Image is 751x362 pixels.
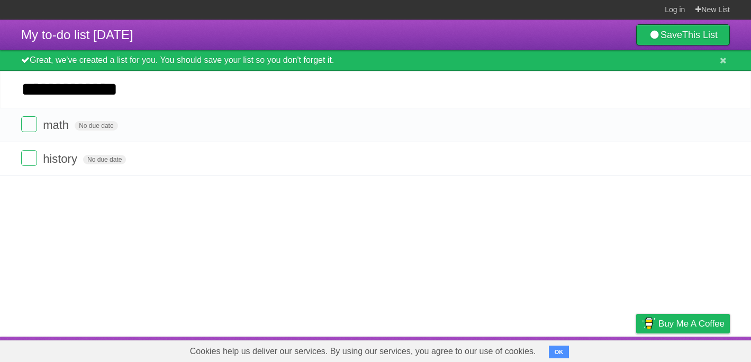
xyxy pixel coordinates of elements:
[21,150,37,166] label: Done
[75,121,117,131] span: No due date
[21,116,37,132] label: Done
[682,30,718,40] b: This List
[641,314,656,332] img: Buy me a coffee
[658,314,725,333] span: Buy me a coffee
[21,27,133,42] span: My to-do list [DATE]
[43,118,71,132] span: math
[586,339,610,359] a: Terms
[43,152,80,165] span: history
[549,346,569,358] button: OK
[636,314,730,333] a: Buy me a coffee
[530,339,573,359] a: Developers
[663,339,730,359] a: Suggest a feature
[636,24,730,45] a: SaveThis List
[83,155,126,164] span: No due date
[622,339,650,359] a: Privacy
[495,339,518,359] a: About
[179,341,547,362] span: Cookies help us deliver our services. By using our services, you agree to our use of cookies.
